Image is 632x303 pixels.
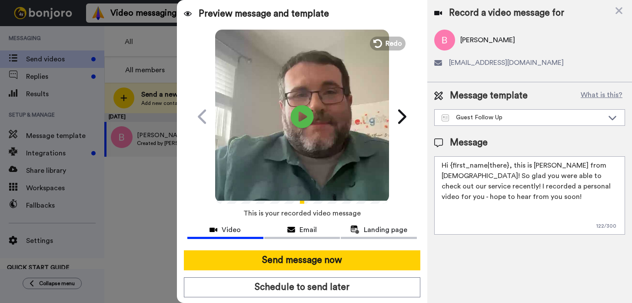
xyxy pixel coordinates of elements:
[450,89,528,102] span: Message template
[364,225,407,235] span: Landing page
[442,113,604,122] div: Guest Follow Up
[450,136,488,149] span: Message
[243,204,361,223] span: This is your recorded video message
[184,277,420,297] button: Schedule to send later
[442,114,449,121] img: Message-temps.svg
[449,57,564,68] span: [EMAIL_ADDRESS][DOMAIN_NAME]
[222,225,241,235] span: Video
[434,156,625,235] textarea: Hi {first_name|there}, this is [PERSON_NAME] from [DEMOGRAPHIC_DATA]! So glad you were able to ch...
[578,89,625,102] button: What is this?
[184,250,420,270] button: Send message now
[299,225,317,235] span: Email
